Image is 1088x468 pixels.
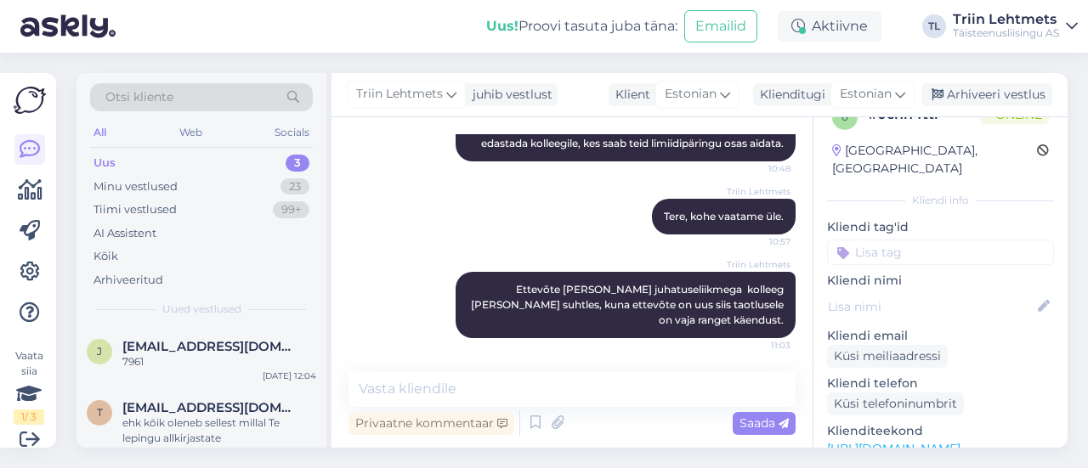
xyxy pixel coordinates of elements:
div: Täisteenusliisingu AS [953,26,1059,40]
div: Küsi telefoninumbrit [827,392,964,415]
div: Klienditugi [753,86,825,104]
p: Klienditeekond [827,422,1054,440]
button: Emailid [684,10,757,42]
span: j [97,345,102,358]
span: 10:48 [727,162,790,175]
div: Klient [609,86,650,104]
a: [URL][DOMAIN_NAME] [827,441,960,456]
div: ehk kõik oleneb sellest millal Te lepingu allkirjastate [122,415,316,446]
span: Ettevõte [PERSON_NAME] juhatuseliikmega kolleeg [PERSON_NAME] suhtles, kuna ettevõte on uus siis ... [471,283,786,326]
span: Otsi kliente [105,88,173,106]
span: Estonian [665,85,717,104]
span: 10:57 [727,235,790,248]
span: Triin Lehtmets [356,85,443,104]
input: Lisa nimi [828,297,1034,316]
div: [DATE] 12:04 [263,369,316,382]
span: jevgenija.miloserdova@tele2.com [122,339,299,354]
div: Kõik [93,248,118,265]
span: Estonian [840,85,892,104]
input: Lisa tag [827,240,1054,265]
div: Arhiveeri vestlus [921,83,1052,106]
div: juhib vestlust [466,86,552,104]
img: Askly Logo [14,87,46,114]
div: All [90,121,110,144]
div: Minu vestlused [93,178,178,195]
span: Triin Lehtmets [727,258,790,271]
span: Saada [739,415,789,431]
div: Küsi meiliaadressi [827,345,948,368]
div: Socials [271,121,313,144]
b: Uus! [486,18,518,34]
div: Vaata siia [14,348,44,425]
div: AI Assistent [93,225,156,242]
a: Triin LehtmetsTäisteenusliisingu AS [953,13,1078,40]
div: 3 [286,155,309,172]
div: Uus [93,155,116,172]
div: TL [922,14,946,38]
p: Kliendi nimi [827,272,1054,290]
p: Kliendi telefon [827,375,1054,392]
span: treskanor.ou@gmail.com [122,400,299,415]
span: Uued vestlused [162,302,241,317]
span: 0 [841,110,848,123]
div: [GEOGRAPHIC_DATA], [GEOGRAPHIC_DATA] [832,142,1037,178]
div: 23 [280,178,309,195]
div: Triin Lehtmets [953,13,1059,26]
span: Triin Lehtmets [727,185,790,198]
div: Web [176,121,206,144]
span: t [97,406,103,419]
div: Kliendi info [827,193,1054,208]
div: [DATE] 11:52 [266,446,316,459]
div: 99+ [273,201,309,218]
div: Privaatne kommentaar [348,412,514,435]
div: Arhiveeritud [93,272,163,289]
span: 11:03 [727,339,790,352]
span: Tere, kohe vaatame üle. [664,210,784,223]
div: Aktiivne [778,11,881,42]
p: Kliendi tag'id [827,218,1054,236]
div: Tiimi vestlused [93,201,177,218]
div: Proovi tasuta juba täna: [486,16,677,37]
div: 7961 [122,354,316,369]
div: 1 / 3 [14,409,44,425]
p: Kliendi email [827,327,1054,345]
